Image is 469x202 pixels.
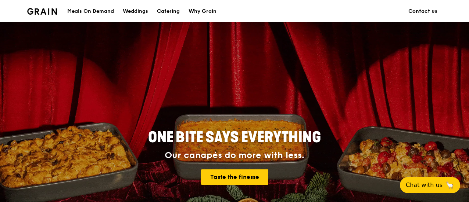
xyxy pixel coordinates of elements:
span: ONE BITE SAYS EVERYTHING [148,129,321,146]
div: Meals On Demand [67,0,114,22]
a: Why Grain [184,0,221,22]
div: Why Grain [189,0,216,22]
button: Chat with us🦙 [400,177,460,193]
div: Catering [157,0,180,22]
a: Taste the finesse [201,169,268,185]
div: Weddings [123,0,148,22]
span: 🦙 [445,181,454,190]
a: Weddings [118,0,153,22]
div: Our canapés do more with less. [102,150,367,161]
span: Chat with us [406,181,443,190]
img: Grain [27,8,57,15]
a: Contact us [404,0,442,22]
a: Catering [153,0,184,22]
